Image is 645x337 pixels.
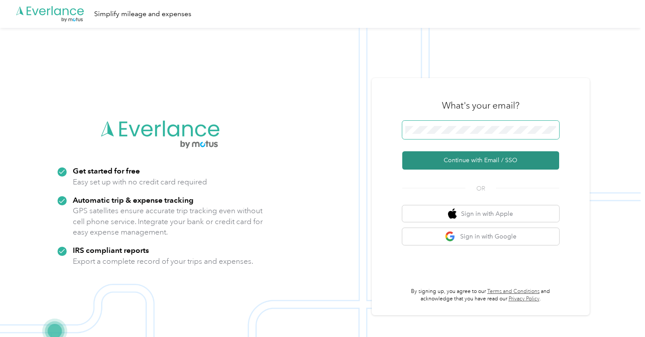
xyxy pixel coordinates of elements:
[487,288,540,295] a: Terms and Conditions
[73,245,149,255] strong: IRS compliant reports
[448,208,457,219] img: apple logo
[402,151,559,170] button: Continue with Email / SSO
[73,256,253,267] p: Export a complete record of your trips and expenses.
[402,205,559,222] button: apple logoSign in with Apple
[402,228,559,245] button: google logoSign in with Google
[73,166,140,175] strong: Get started for free
[402,288,559,303] p: By signing up, you agree to our and acknowledge that you have read our .
[94,9,191,20] div: Simplify mileage and expenses
[73,177,207,187] p: Easy set up with no credit card required
[445,231,456,242] img: google logo
[73,205,263,238] p: GPS satellites ensure accurate trip tracking even without cell phone service. Integrate your bank...
[442,99,519,112] h3: What's your email?
[73,195,193,204] strong: Automatic trip & expense tracking
[509,296,540,302] a: Privacy Policy
[465,184,496,193] span: OR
